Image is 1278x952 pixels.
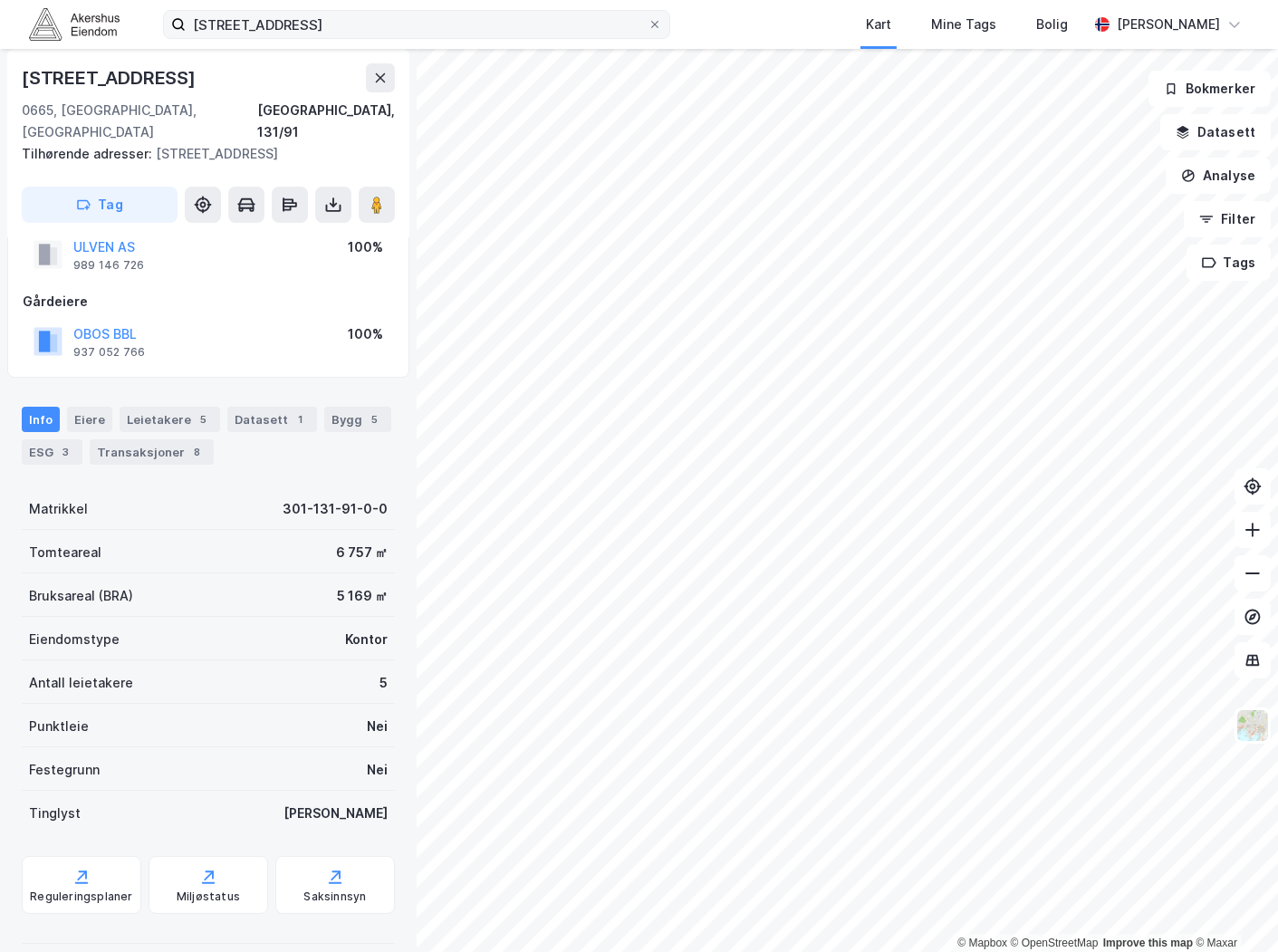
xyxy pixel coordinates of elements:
div: 1 [292,410,310,428]
div: Miljøstatus [177,889,240,904]
div: [PERSON_NAME] [1117,14,1220,35]
div: Bolig [1036,14,1068,35]
div: Bruksareal (BRA) [29,585,133,607]
a: OpenStreetMap [1011,937,1099,949]
div: Tinglyst [29,803,81,824]
div: 3 [57,443,75,461]
div: Kontor [345,629,388,650]
div: 989 146 726 [73,258,144,273]
div: Reguleringsplaner [30,889,132,904]
div: 6 757 ㎡ [336,542,388,563]
div: 5 [380,672,388,694]
div: Nei [367,759,388,781]
a: Mapbox [957,937,1007,949]
div: Nei [367,716,388,737]
div: Kart [866,14,891,35]
span: Tilhørende adresser: [22,146,156,161]
div: Leietakere [120,407,220,432]
div: Tomteareal [29,542,101,563]
div: 5 [195,410,213,428]
div: Eiere [67,407,112,432]
div: Info [22,407,60,432]
div: Transaksjoner [90,439,214,465]
div: Eiendomstype [29,629,120,650]
div: Gårdeiere [23,291,394,313]
img: Z [1235,708,1270,743]
div: Mine Tags [931,14,996,35]
button: Datasett [1160,114,1271,150]
a: Improve this map [1103,937,1193,949]
div: Bygg [324,407,391,432]
div: 8 [188,443,207,461]
div: Saksinnsyn [304,889,367,904]
div: 5 [366,410,384,428]
button: Tag [22,187,178,223]
div: ESG [22,439,82,465]
div: 937 052 766 [73,345,145,360]
div: Datasett [227,407,317,432]
div: 5 169 ㎡ [337,585,388,607]
div: Antall leietakere [29,672,133,694]
div: [STREET_ADDRESS] [22,63,199,92]
div: Matrikkel [29,498,88,520]
button: Tags [1187,245,1271,281]
div: 301-131-91-0-0 [283,498,388,520]
div: Kontrollprogram for chat [1187,865,1278,952]
button: Bokmerker [1148,71,1271,107]
iframe: Chat Widget [1187,865,1278,952]
input: Søk på adresse, matrikkel, gårdeiere, leietakere eller personer [186,11,648,38]
div: Punktleie [29,716,89,737]
div: 0665, [GEOGRAPHIC_DATA], [GEOGRAPHIC_DATA] [22,100,257,143]
div: 100% [348,236,383,258]
button: Analyse [1166,158,1271,194]
div: [GEOGRAPHIC_DATA], 131/91 [257,100,395,143]
img: akershus-eiendom-logo.9091f326c980b4bce74ccdd9f866810c.svg [29,8,120,40]
button: Filter [1184,201,1271,237]
div: Festegrunn [29,759,100,781]
div: [STREET_ADDRESS] [22,143,380,165]
div: 100% [348,323,383,345]
div: [PERSON_NAME] [283,803,388,824]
